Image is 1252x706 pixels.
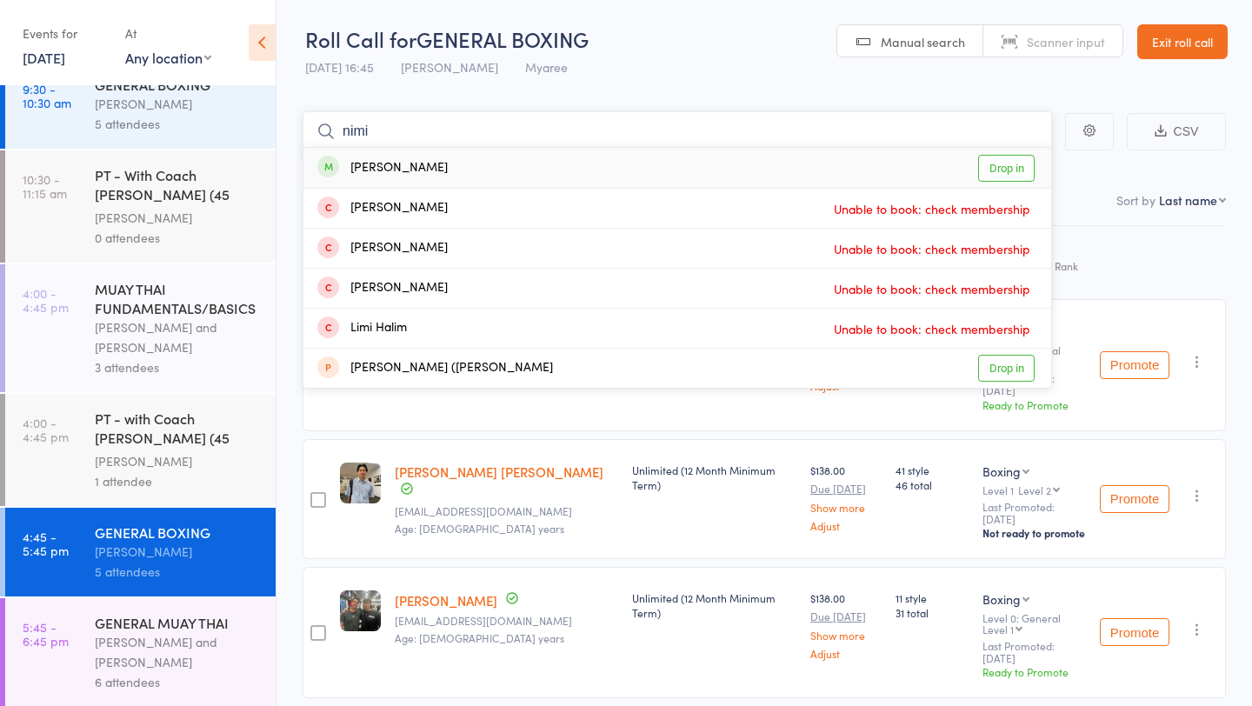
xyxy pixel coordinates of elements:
span: Age: [DEMOGRAPHIC_DATA] years [395,521,564,536]
div: Not ready to promote [982,526,1086,540]
span: Unable to book: check membership [829,276,1035,302]
small: joelpabalate99@gmail.com [395,505,618,517]
div: Ready to Promote [982,397,1086,412]
div: Level 1 [982,623,1014,635]
span: Roll Call for [305,24,416,53]
img: image1740385944.png [340,463,381,503]
div: Unlimited (12 Month Minimum Term) [632,590,796,620]
time: 10:30 - 11:15 am [23,172,67,200]
div: 5 attendees [95,562,261,582]
span: Myaree [525,58,568,76]
a: [DATE] [23,48,65,67]
span: Unable to book: check membership [829,316,1035,342]
div: Limi Halim [317,318,407,338]
time: 5:45 - 6:45 pm [23,620,69,648]
div: [PERSON_NAME] ([PERSON_NAME] [317,358,553,378]
span: [DATE] 16:45 [305,58,374,76]
span: 41 style [896,463,968,477]
span: GENERAL BOXING [416,24,589,53]
span: Age: [DEMOGRAPHIC_DATA] years [395,630,564,645]
div: Level 0: General [982,612,1086,635]
div: [PERSON_NAME] [317,158,448,178]
div: Level 1 [982,484,1086,496]
a: Adjust [810,648,882,659]
a: 4:45 -5:45 pmGENERAL BOXING[PERSON_NAME]5 attendees [5,508,276,596]
div: [PERSON_NAME] [317,238,448,258]
div: 1 attendee [95,471,261,491]
span: 11 style [896,590,968,605]
div: Last name [1159,191,1217,209]
span: Scanner input [1027,33,1105,50]
div: Any location [125,48,211,67]
small: Due [DATE] [810,610,882,623]
a: Drop in [978,355,1035,382]
a: Adjust [810,520,882,531]
span: 31 total [896,605,968,620]
span: 46 total [896,477,968,492]
a: Show more [810,502,882,513]
time: 4:45 - 5:45 pm [23,529,69,557]
small: Last Promoted: [DATE] [982,501,1086,526]
a: [PERSON_NAME] [PERSON_NAME] [395,463,603,481]
span: Unable to book: check membership [829,196,1035,222]
div: 6 attendees [95,672,261,692]
div: Events for [23,19,108,48]
time: 9:30 - 10:30 am [23,82,71,110]
button: CSV [1127,113,1226,150]
span: Manual search [881,33,965,50]
div: [PERSON_NAME] [317,198,448,218]
div: At [125,19,211,48]
img: image1754291126.png [340,590,381,631]
a: 9:30 -10:30 amGENERAL BOXING[PERSON_NAME]5 attendees [5,60,276,149]
input: Search by name [303,111,1052,151]
span: Unable to book: check membership [829,236,1035,262]
div: [PERSON_NAME] and [PERSON_NAME] [95,317,261,357]
button: Promote [1100,485,1169,513]
div: 5 attendees [95,114,261,134]
div: Ready to Promote [982,664,1086,679]
time: 4:00 - 4:45 pm [23,286,69,314]
div: GENERAL MUAY THAI [95,613,261,632]
button: Promote [1100,351,1169,379]
a: Adjust [810,380,882,391]
label: Sort by [1116,191,1155,209]
div: 3 attendees [95,357,261,377]
div: $138.00 [810,590,882,659]
div: [PERSON_NAME] [95,208,261,228]
div: $138.00 [810,463,882,531]
div: [PERSON_NAME] and [PERSON_NAME] [95,632,261,672]
div: MUAY THAI FUNDAMENTALS/BASICS [95,279,261,317]
div: Unlimited (12 Month Minimum Term) [632,463,796,492]
div: [PERSON_NAME] [317,278,448,298]
div: $148.00 [810,323,882,391]
div: PT - with Coach [PERSON_NAME] (45 minutes) [95,409,261,451]
div: [PERSON_NAME] [95,94,261,114]
div: Boxing [982,463,1021,480]
div: Boxing [982,590,1021,608]
div: Level 2 [1018,484,1051,496]
span: [PERSON_NAME] [401,58,498,76]
a: 4:00 -4:45 pmMUAY THAI FUNDAMENTALS/BASICS[PERSON_NAME] and [PERSON_NAME]3 attendees [5,264,276,392]
div: 0 attendees [95,228,261,248]
a: Show more [810,629,882,641]
small: jackpickert11@gmail.com [395,615,618,627]
time: 4:00 - 4:45 pm [23,416,69,443]
a: [PERSON_NAME] [395,591,497,609]
a: Drop in [978,155,1035,182]
a: Exit roll call [1137,24,1228,59]
div: [PERSON_NAME] [95,451,261,471]
div: GENERAL BOXING [95,523,261,542]
button: Promote [1100,618,1169,646]
small: Due [DATE] [810,483,882,495]
small: Last Promoted: [DATE] [982,640,1086,665]
div: [PERSON_NAME] [95,542,261,562]
div: PT - With Coach [PERSON_NAME] (45 minutes) [95,165,261,208]
a: 4:00 -4:45 pmPT - with Coach [PERSON_NAME] (45 minutes)[PERSON_NAME]1 attendee [5,394,276,506]
a: 10:30 -11:15 amPT - With Coach [PERSON_NAME] (45 minutes)[PERSON_NAME]0 attendees [5,150,276,263]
